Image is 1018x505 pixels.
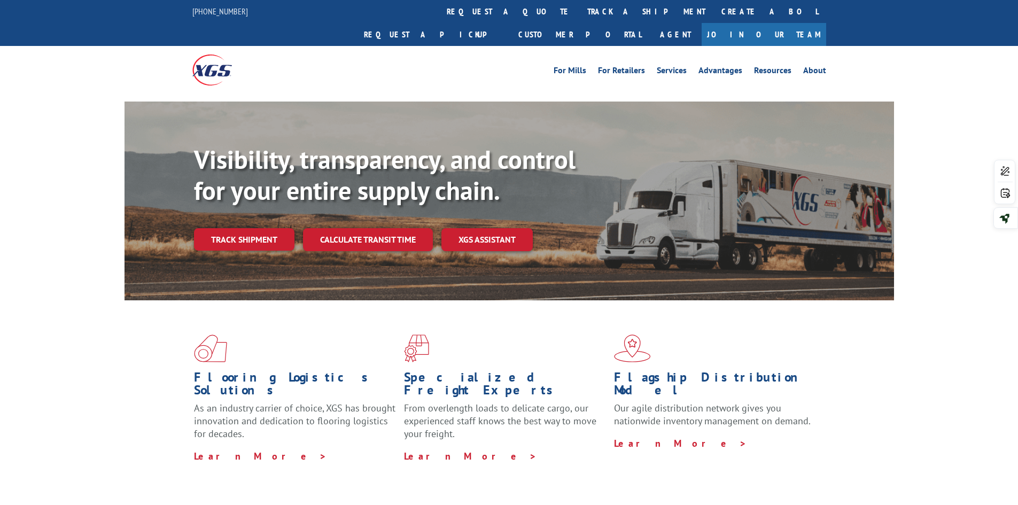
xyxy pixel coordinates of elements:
a: Services [657,66,687,78]
h1: Specialized Freight Experts [404,371,606,402]
a: Learn More > [194,450,327,462]
a: For Mills [554,66,586,78]
img: xgs-icon-total-supply-chain-intelligence-red [194,335,227,362]
span: Our agile distribution network gives you nationwide inventory management on demand. [614,402,811,427]
h1: Flagship Distribution Model [614,371,816,402]
a: Resources [754,66,791,78]
img: xgs-icon-focused-on-flooring-red [404,335,429,362]
a: Learn More > [404,450,537,462]
a: Calculate transit time [303,228,433,251]
a: Learn More > [614,437,747,449]
a: [PHONE_NUMBER] [192,6,248,17]
a: Customer Portal [510,23,649,46]
a: Agent [649,23,702,46]
a: Advantages [698,66,742,78]
p: From overlength loads to delicate cargo, our experienced staff knows the best way to move your fr... [404,402,606,449]
b: Visibility, transparency, and control for your entire supply chain. [194,143,576,207]
a: Track shipment [194,228,294,251]
a: Request a pickup [356,23,510,46]
a: Join Our Team [702,23,826,46]
a: XGS ASSISTANT [441,228,533,251]
a: About [803,66,826,78]
a: For Retailers [598,66,645,78]
h1: Flooring Logistics Solutions [194,371,396,402]
span: As an industry carrier of choice, XGS has brought innovation and dedication to flooring logistics... [194,402,395,440]
img: xgs-icon-flagship-distribution-model-red [614,335,651,362]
